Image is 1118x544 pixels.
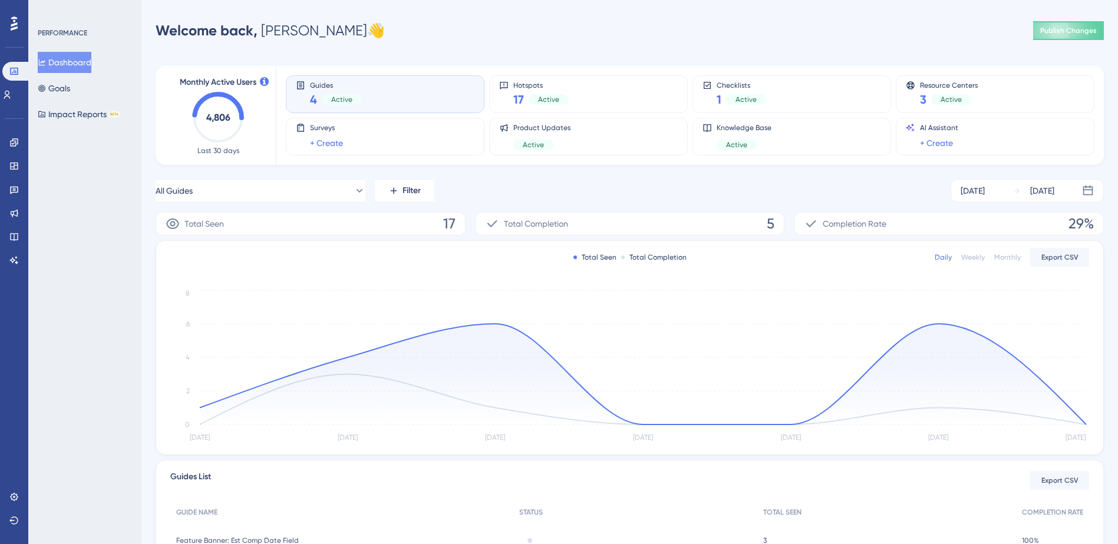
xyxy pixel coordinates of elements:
[109,111,120,117] div: BETA
[763,507,802,517] span: TOTAL SEEN
[519,507,543,517] span: STATUS
[186,320,190,328] tspan: 6
[941,95,962,104] span: Active
[186,289,190,297] tspan: 8
[156,184,193,198] span: All Guides
[375,179,434,203] button: Filter
[176,507,217,517] span: GUIDE NAME
[185,420,190,429] tspan: 0
[1066,433,1086,442] tspan: [DATE]
[184,217,224,231] span: Total Seen
[310,123,343,132] span: Surveys
[920,91,926,108] span: 3
[1068,214,1094,233] span: 29%
[538,95,559,104] span: Active
[310,91,317,108] span: 4
[513,123,570,132] span: Product Updates
[961,253,985,262] div: Weekly
[736,95,757,104] span: Active
[1030,184,1054,198] div: [DATE]
[197,146,239,155] span: Last 30 days
[928,433,948,442] tspan: [DATE]
[781,433,801,442] tspan: [DATE]
[156,179,365,203] button: All Guides
[180,75,256,89] span: Monthly Active Users
[935,253,952,262] div: Daily
[920,81,978,89] span: Resource Centers
[186,353,190,361] tspan: 4
[1033,21,1104,40] button: Publish Changes
[156,22,258,39] span: Welcome back,
[621,253,687,262] div: Total Completion
[523,140,544,150] span: Active
[1022,507,1083,517] span: COMPLETION RATE
[767,214,774,233] span: 5
[1041,476,1079,485] span: Export CSV
[170,470,211,491] span: Guides List
[994,253,1021,262] div: Monthly
[403,184,421,198] span: Filter
[1030,248,1089,267] button: Export CSV
[717,91,721,108] span: 1
[573,253,616,262] div: Total Seen
[443,214,456,233] span: 17
[338,433,358,442] tspan: [DATE]
[186,387,190,395] tspan: 2
[485,433,505,442] tspan: [DATE]
[1030,471,1089,490] button: Export CSV
[38,52,91,73] button: Dashboard
[513,91,524,108] span: 17
[717,123,771,132] span: Knowledge Base
[331,95,352,104] span: Active
[513,81,569,89] span: Hotspots
[726,140,747,150] span: Active
[38,28,87,38] div: PERFORMANCE
[38,104,120,125] button: Impact ReportsBETA
[310,81,362,89] span: Guides
[633,433,653,442] tspan: [DATE]
[961,184,985,198] div: [DATE]
[823,217,886,231] span: Completion Rate
[38,78,70,99] button: Goals
[1040,26,1097,35] span: Publish Changes
[156,21,385,40] div: [PERSON_NAME] 👋
[190,433,210,442] tspan: [DATE]
[206,112,230,123] text: 4,806
[920,123,958,132] span: AI Assistant
[1041,253,1079,262] span: Export CSV
[717,81,766,89] span: Checklists
[504,217,568,231] span: Total Completion
[920,136,953,150] a: + Create
[310,136,343,150] a: + Create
